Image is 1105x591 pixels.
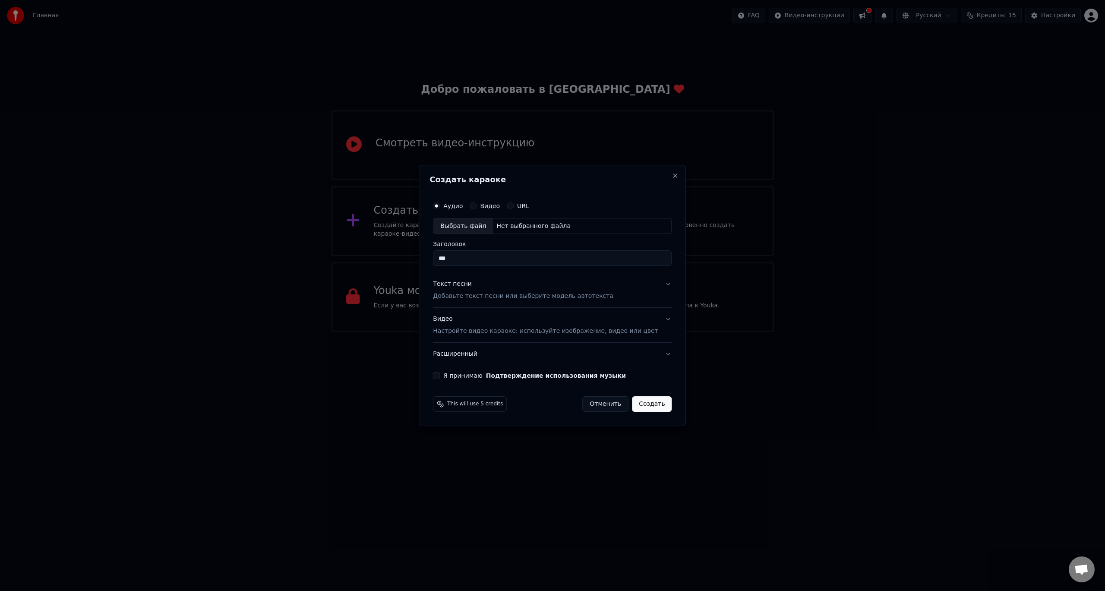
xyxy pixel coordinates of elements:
[433,292,613,301] p: Добавьте текст песни или выберите модель автотекста
[486,373,626,379] button: Я принимаю
[480,203,500,209] label: Видео
[433,308,672,343] button: ВидеоНастройте видео караоке: используйте изображение, видео или цвет
[517,203,529,209] label: URL
[433,273,672,308] button: Текст песниДобавьте текст песни или выберите модель автотекста
[443,203,463,209] label: Аудио
[433,241,672,247] label: Заголовок
[429,176,675,183] h2: Создать караоке
[433,218,493,234] div: Выбрать файл
[433,327,658,335] p: Настройте видео караоке: используйте изображение, видео или цвет
[433,343,672,365] button: Расширенный
[433,315,658,336] div: Видео
[582,396,628,412] button: Отменить
[433,280,472,289] div: Текст песни
[493,222,574,231] div: Нет выбранного файла
[447,401,503,408] span: This will use 5 credits
[632,396,672,412] button: Создать
[443,373,626,379] label: Я принимаю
